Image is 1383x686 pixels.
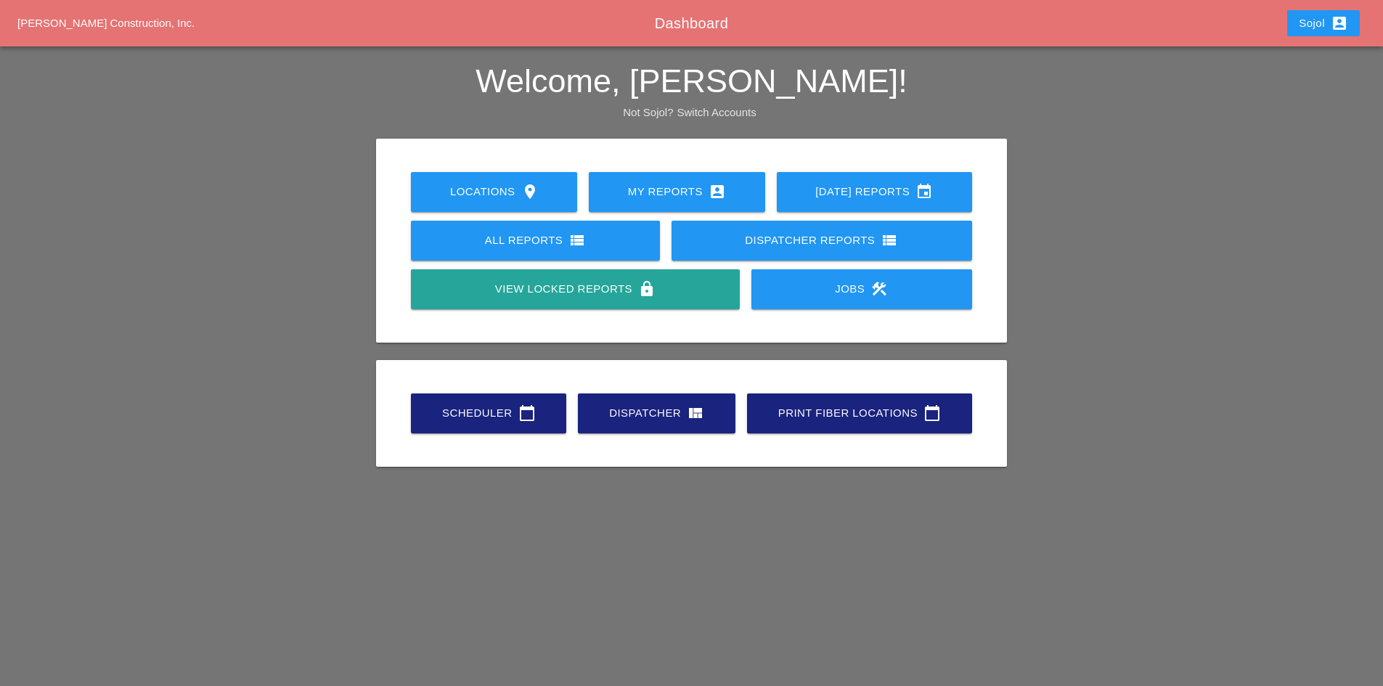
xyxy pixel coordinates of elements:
[411,172,577,212] a: Locations
[434,280,716,298] div: View Locked Reports
[751,269,972,309] a: Jobs
[521,183,539,200] i: location_on
[518,404,536,422] i: calendar_today
[1331,15,1348,32] i: account_box
[770,404,949,422] div: Print Fiber Locations
[709,183,726,200] i: account_box
[1299,15,1348,32] div: Sojol
[672,221,972,261] a: Dispatcher Reports
[677,106,756,118] a: Switch Accounts
[775,280,949,298] div: Jobs
[623,106,673,118] span: Not Sojol?
[612,183,741,200] div: My Reports
[655,15,728,31] span: Dashboard
[777,172,972,212] a: [DATE] Reports
[17,17,195,29] a: [PERSON_NAME] Construction, Inc.
[434,232,637,249] div: All Reports
[881,232,898,249] i: view_list
[870,280,888,298] i: construction
[915,183,933,200] i: event
[695,232,949,249] div: Dispatcher Reports
[411,269,739,309] a: View Locked Reports
[687,404,704,422] i: view_quilt
[411,221,660,261] a: All Reports
[589,172,764,212] a: My Reports
[800,183,949,200] div: [DATE] Reports
[568,232,586,249] i: view_list
[601,404,712,422] div: Dispatcher
[434,183,554,200] div: Locations
[578,393,735,433] a: Dispatcher
[411,393,566,433] a: Scheduler
[1287,10,1360,36] button: Sojol
[638,280,656,298] i: lock
[923,404,941,422] i: calendar_today
[747,393,972,433] a: Print Fiber Locations
[434,404,543,422] div: Scheduler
